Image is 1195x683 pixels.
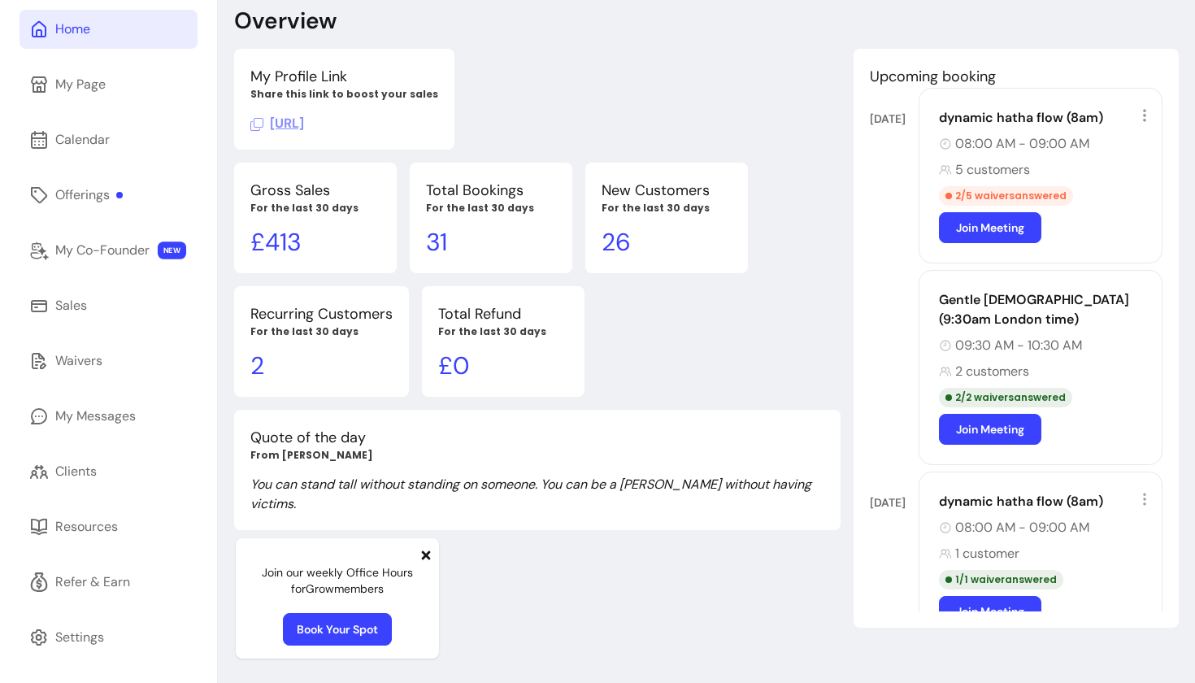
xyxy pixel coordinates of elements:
[20,397,198,436] a: My Messages
[55,130,110,150] div: Calendar
[158,241,186,259] span: NEW
[939,160,1152,180] div: 5 customers
[20,341,198,381] a: Waivers
[426,228,556,257] p: 31
[250,115,304,132] span: Click to copy
[20,563,198,602] a: Refer & Earn
[20,176,198,215] a: Offerings
[250,351,393,381] p: 2
[939,544,1152,563] div: 1 customer
[55,20,90,39] div: Home
[20,507,198,546] a: Resources
[939,134,1152,154] div: 08:00 AM - 09:00 AM
[20,120,198,159] a: Calendar
[250,202,380,215] p: For the last 30 days
[234,7,337,36] p: Overview
[602,179,732,202] p: New Customers
[55,628,104,647] div: Settings
[250,65,438,88] p: My Profile Link
[250,88,438,101] p: Share this link to boost your sales
[939,570,1063,589] div: 1 / 1 waiver answered
[602,202,732,215] p: For the last 30 days
[250,449,824,462] p: From [PERSON_NAME]
[55,241,150,260] div: My Co-Founder
[283,613,392,646] a: Book Your Spot
[20,10,198,49] a: Home
[250,325,393,338] p: For the last 30 days
[438,351,568,381] p: £ 0
[939,290,1152,329] div: Gentle [DEMOGRAPHIC_DATA] (9:30am London time)
[250,228,380,257] p: £ 413
[55,407,136,426] div: My Messages
[250,179,380,202] p: Gross Sales
[426,179,556,202] p: Total Bookings
[426,202,556,215] p: For the last 30 days
[602,228,732,257] p: 26
[55,185,123,205] div: Offerings
[870,65,1162,88] p: Upcoming booking
[249,564,426,597] p: Join our weekly Office Hours for Grow members
[870,111,919,127] div: [DATE]
[55,462,97,481] div: Clients
[438,325,568,338] p: For the last 30 days
[55,517,118,537] div: Resources
[55,572,130,592] div: Refer & Earn
[939,414,1041,445] a: Join Meeting
[20,618,198,657] a: Settings
[250,475,824,514] p: You can stand tall without standing on someone. You can be a [PERSON_NAME] without having victims.
[250,426,824,449] p: Quote of the day
[939,492,1152,511] div: dynamic hatha flow (8am)
[55,75,106,94] div: My Page
[939,518,1152,537] div: 08:00 AM - 09:00 AM
[939,388,1072,407] div: 2 / 2 waivers answered
[939,596,1041,627] a: Join Meeting
[20,286,198,325] a: Sales
[939,186,1073,206] div: 2 / 5 waivers answered
[55,351,102,371] div: Waivers
[939,108,1152,128] div: dynamic hatha flow (8am)
[438,302,568,325] p: Total Refund
[870,494,919,511] div: [DATE]
[250,302,393,325] p: Recurring Customers
[55,296,87,315] div: Sales
[20,65,198,104] a: My Page
[20,452,198,491] a: Clients
[20,231,198,270] a: My Co-Founder NEW
[939,336,1152,355] div: 09:30 AM - 10:30 AM
[939,362,1152,381] div: 2 customers
[939,212,1041,243] a: Join Meeting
